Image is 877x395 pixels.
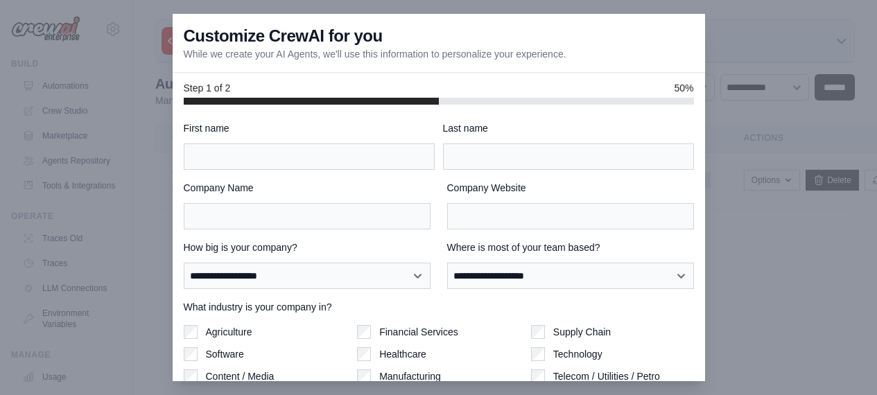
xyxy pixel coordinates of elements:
label: Telecom / Utilities / Petro [553,369,660,383]
label: Last name [443,121,694,135]
label: Healthcare [379,347,426,361]
label: Content / Media [206,369,275,383]
label: Agriculture [206,325,252,339]
label: Company Website [447,181,694,195]
label: Financial Services [379,325,458,339]
h3: Customize CrewAI for you [184,25,383,47]
label: Software [206,347,244,361]
label: Company Name [184,181,431,195]
label: What industry is your company in? [184,300,694,314]
label: How big is your company? [184,240,431,254]
span: Step 1 of 2 [184,81,231,95]
label: Technology [553,347,602,361]
label: Supply Chain [553,325,611,339]
label: Where is most of your team based? [447,240,694,254]
label: First name [184,121,435,135]
p: While we create your AI Agents, we'll use this information to personalize your experience. [184,47,566,61]
span: 50% [674,81,693,95]
label: Manufacturing [379,369,441,383]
